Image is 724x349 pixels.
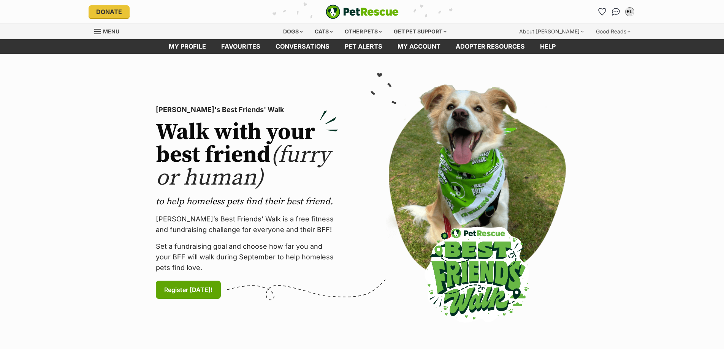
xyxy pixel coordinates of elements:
[326,5,399,19] img: logo-e224e6f780fb5917bec1dbf3a21bbac754714ae5b6737aabdf751b685950b380.svg
[610,6,622,18] a: Conversations
[214,39,268,54] a: Favourites
[514,24,589,39] div: About [PERSON_NAME]
[309,24,338,39] div: Cats
[156,281,221,299] a: Register [DATE]!
[612,8,620,16] img: chat-41dd97257d64d25036548639549fe6c8038ab92f7586957e7f3b1b290dea8141.svg
[278,24,308,39] div: Dogs
[156,104,338,115] p: [PERSON_NAME]'s Best Friends' Walk
[156,141,330,192] span: (furry or human)
[532,39,563,54] a: Help
[339,24,387,39] div: Other pets
[103,28,119,35] span: Menu
[390,39,448,54] a: My account
[156,214,338,235] p: [PERSON_NAME]’s Best Friends' Walk is a free fitness and fundraising challenge for everyone and t...
[89,5,130,18] a: Donate
[156,241,338,273] p: Set a fundraising goal and choose how far you and your BFF will walk during September to help hom...
[624,6,636,18] button: My account
[596,6,608,18] a: Favourites
[156,121,338,190] h2: Walk with your best friend
[161,39,214,54] a: My profile
[626,8,634,16] div: EL
[94,24,125,38] a: Menu
[596,6,636,18] ul: Account quick links
[156,196,338,208] p: to help homeless pets find their best friend.
[164,285,212,294] span: Register [DATE]!
[337,39,390,54] a: Pet alerts
[268,39,337,54] a: conversations
[448,39,532,54] a: Adopter resources
[326,5,399,19] a: PetRescue
[591,24,636,39] div: Good Reads
[388,24,452,39] div: Get pet support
